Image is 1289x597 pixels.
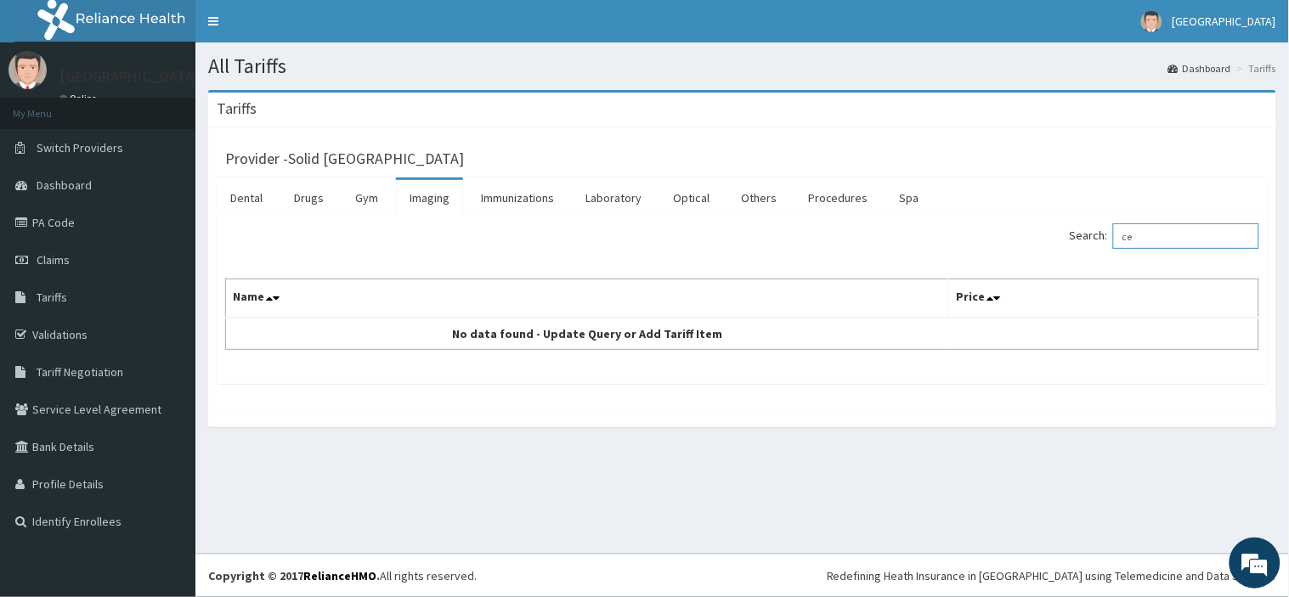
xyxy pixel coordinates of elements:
a: Dental [217,180,276,216]
img: d_794563401_company_1708531726252_794563401 [31,85,69,127]
h3: Provider - Solid [GEOGRAPHIC_DATA] [225,151,464,166]
span: [GEOGRAPHIC_DATA] [1173,14,1276,29]
h3: Tariffs [217,101,257,116]
a: Dashboard [1168,61,1231,76]
span: Tariffs [37,290,67,305]
h1: All Tariffs [208,55,1276,77]
label: Search: [1070,223,1259,249]
div: Redefining Heath Insurance in [GEOGRAPHIC_DATA] using Telemedicine and Data Science! [827,567,1276,584]
textarea: Type your message and hit 'Enter' [8,408,324,468]
th: Name [226,279,949,318]
a: Spa [886,180,933,216]
div: Minimize live chat window [279,8,319,49]
span: We're online! [99,186,235,358]
span: Claims [37,252,70,268]
a: Drugs [280,180,337,216]
a: Imaging [396,180,463,216]
strong: Copyright © 2017 . [208,568,380,583]
input: Search: [1113,223,1259,249]
span: Dashboard [37,177,92,193]
img: User Image [1141,11,1162,32]
li: Tariffs [1233,61,1276,76]
span: Tariff Negotiation [37,364,123,380]
footer: All rights reserved. [195,554,1289,597]
img: User Image [8,51,47,89]
a: Immunizations [467,180,568,216]
a: RelianceHMO [303,568,376,583]
a: Laboratory [572,180,655,216]
a: Online [59,93,100,104]
a: Optical [659,180,723,216]
th: Price [949,279,1259,318]
a: Gym [342,180,392,216]
a: Procedures [794,180,882,216]
td: No data found - Update Query or Add Tariff Item [226,318,949,350]
div: Chat with us now [88,95,286,117]
a: Others [727,180,790,216]
p: [GEOGRAPHIC_DATA] [59,69,200,84]
span: Switch Providers [37,140,123,155]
